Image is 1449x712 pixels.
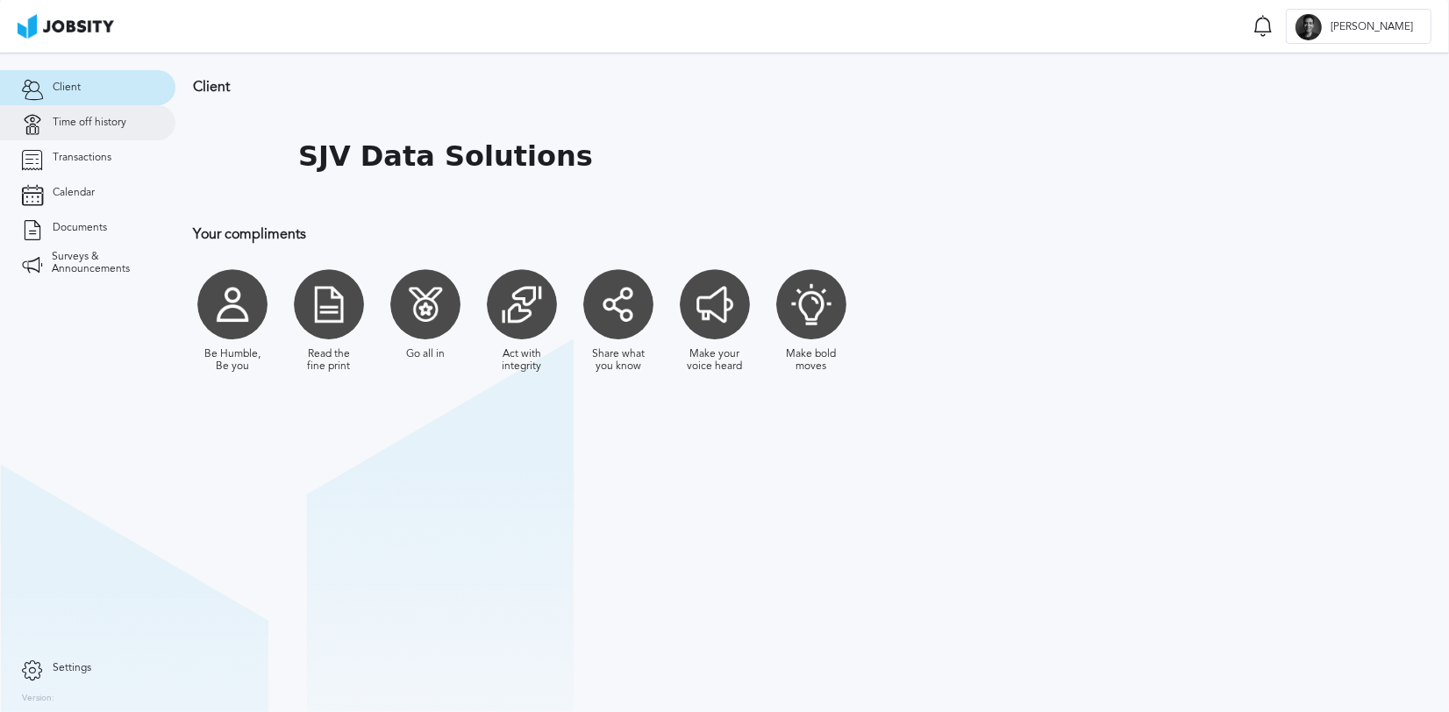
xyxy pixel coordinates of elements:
div: Share what you know [588,348,649,373]
div: Make your voice heard [684,348,746,373]
span: Surveys & Announcements [52,251,153,275]
h3: Client [193,79,1145,95]
div: Read the fine print [298,348,360,373]
span: Settings [53,662,91,674]
div: J [1296,14,1322,40]
span: [PERSON_NAME] [1322,21,1422,33]
div: Go all in [406,348,445,360]
h3: Your compliments [193,226,1145,242]
div: Be Humble, Be you [202,348,263,373]
span: Time off history [53,117,126,129]
label: Version: [22,694,54,704]
img: ab4bad089aa723f57921c736e9817d99.png [18,14,114,39]
div: Make bold moves [781,348,842,373]
h1: SJV Data Solutions [298,140,593,173]
span: Documents [53,222,107,234]
button: J[PERSON_NAME] [1286,9,1431,44]
div: Act with integrity [491,348,553,373]
span: Transactions [53,152,111,164]
span: Client [53,82,81,94]
span: Calendar [53,187,95,199]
